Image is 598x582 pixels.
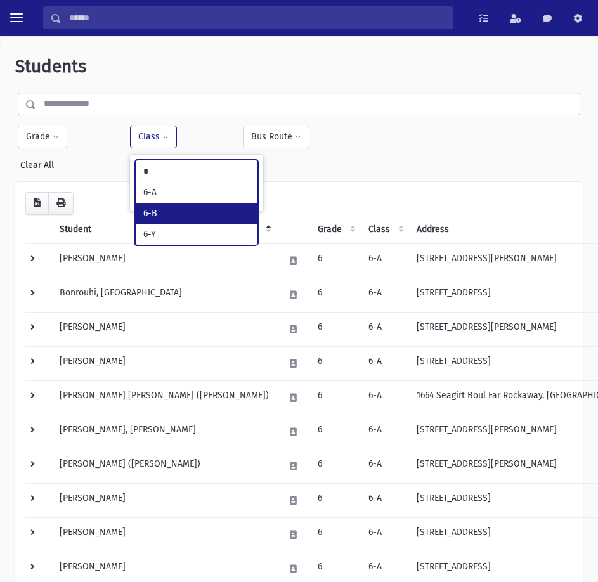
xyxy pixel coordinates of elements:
button: Print [48,192,74,215]
td: 6-A [361,346,409,380]
li: 6-Y [136,224,257,245]
td: [PERSON_NAME] [PERSON_NAME] ([PERSON_NAME]) [52,380,276,415]
th: Class: activate to sort column ascending [361,215,409,244]
td: 6 [310,380,361,415]
button: Grade [18,126,67,148]
button: Class [130,126,177,148]
th: Student: activate to sort column descending [52,215,276,244]
td: [PERSON_NAME] [52,312,276,346]
td: 6 [310,415,361,449]
td: 6 [310,243,361,278]
input: Search [62,6,453,29]
td: 6-A [361,449,409,483]
td: 6-A [361,415,409,449]
td: 6-A [361,380,409,415]
td: [PERSON_NAME] [52,517,276,552]
button: toggle menu [5,6,28,29]
td: 6-A [361,517,409,552]
td: [PERSON_NAME] [52,346,276,380]
span: Students [15,56,86,77]
a: Clear All [20,155,54,171]
td: 6 [310,312,361,346]
td: 6-A [361,278,409,312]
td: 6 [310,278,361,312]
th: Grade: activate to sort column ascending [310,215,361,244]
td: 6 [310,449,361,483]
td: 6 [310,483,361,517]
td: 6 [310,346,361,380]
td: 6-A [361,243,409,278]
li: 6-A [136,182,257,203]
button: Bus Route [243,126,309,148]
td: 6-A [361,312,409,346]
td: [PERSON_NAME], [PERSON_NAME] [52,415,276,449]
button: CSV [25,192,49,215]
td: 6 [310,517,361,552]
td: [PERSON_NAME] [52,483,276,517]
td: [PERSON_NAME] [52,243,276,278]
td: 6-A [361,483,409,517]
td: [PERSON_NAME] ([PERSON_NAME]) [52,449,276,483]
td: Bonrouhi, [GEOGRAPHIC_DATA] [52,278,276,312]
li: 6-B [136,203,257,224]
